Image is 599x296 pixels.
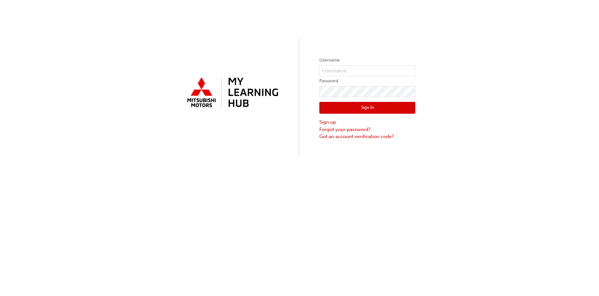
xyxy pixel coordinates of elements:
a: Got an account verification code? [319,133,415,140]
img: mmal [184,75,280,111]
a: Forgot your password? [319,126,415,133]
button: Sign In [319,102,415,114]
input: Username [319,65,415,76]
label: Password [319,77,415,85]
a: Sign up [319,119,415,126]
label: Username [319,56,415,64]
